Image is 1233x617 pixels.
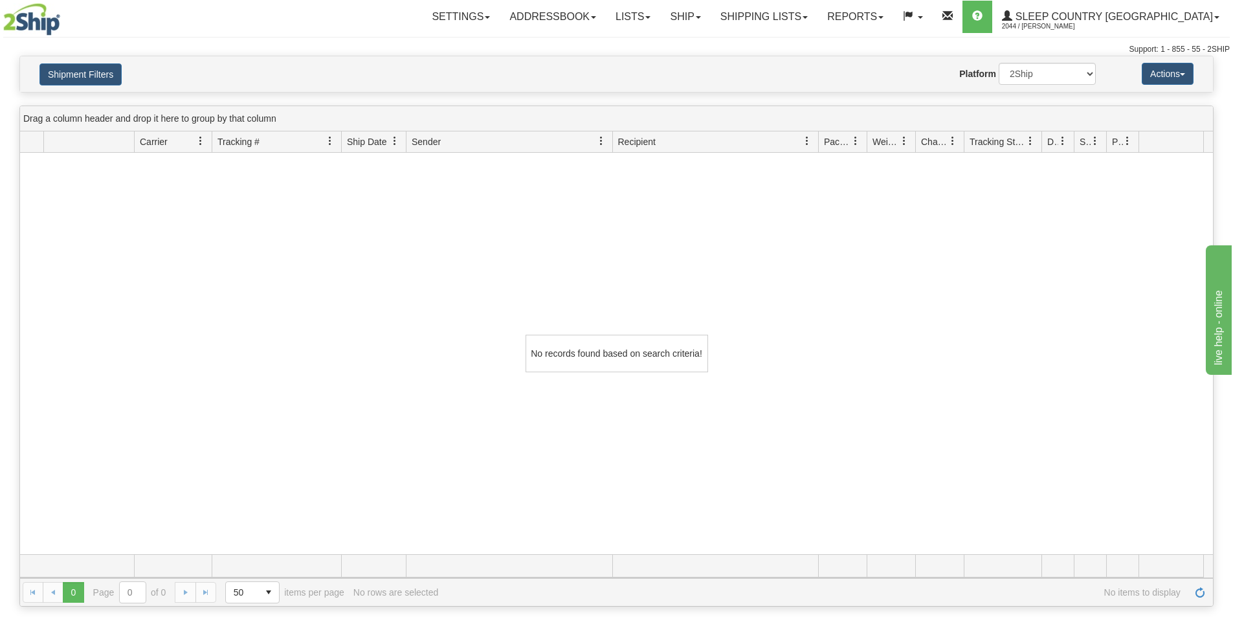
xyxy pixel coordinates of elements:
span: Shipment Issues [1080,135,1091,148]
div: No records found based on search criteria! [526,335,708,372]
span: Page of 0 [93,581,166,603]
a: Lists [606,1,660,33]
span: Charge [921,135,948,148]
span: Page sizes drop down [225,581,280,603]
span: 2044 / [PERSON_NAME] [1002,20,1099,33]
a: Shipment Issues filter column settings [1084,130,1106,152]
span: Recipient [618,135,656,148]
label: Platform [959,67,996,80]
div: grid grouping header [20,106,1213,131]
a: Sleep Country [GEOGRAPHIC_DATA] 2044 / [PERSON_NAME] [992,1,1229,33]
span: select [258,582,279,603]
span: Tracking # [217,135,260,148]
span: Weight [872,135,900,148]
span: Delivery Status [1047,135,1058,148]
span: Tracking Status [970,135,1026,148]
a: Addressbook [500,1,606,33]
a: Reports [817,1,893,33]
span: Packages [824,135,851,148]
a: Tracking # filter column settings [319,130,341,152]
a: Carrier filter column settings [190,130,212,152]
a: Sender filter column settings [590,130,612,152]
span: 50 [234,586,250,599]
span: Ship Date [347,135,386,148]
span: No items to display [447,587,1181,598]
button: Shipment Filters [39,63,122,85]
img: logo2044.jpg [3,3,60,36]
span: Pickup Status [1112,135,1123,148]
a: Ship Date filter column settings [384,130,406,152]
div: live help - online [10,8,120,23]
span: items per page [225,581,344,603]
a: Delivery Status filter column settings [1052,130,1074,152]
a: Ship [660,1,710,33]
iframe: chat widget [1203,242,1232,374]
button: Actions [1142,63,1194,85]
span: Sleep Country [GEOGRAPHIC_DATA] [1012,11,1213,22]
a: Settings [422,1,500,33]
span: Sender [412,135,441,148]
span: Page 0 [63,582,83,603]
a: Packages filter column settings [845,130,867,152]
a: Shipping lists [711,1,817,33]
div: No rows are selected [353,587,439,598]
a: Charge filter column settings [942,130,964,152]
a: Pickup Status filter column settings [1116,130,1139,152]
a: Tracking Status filter column settings [1019,130,1041,152]
a: Recipient filter column settings [796,130,818,152]
div: Support: 1 - 855 - 55 - 2SHIP [3,44,1230,55]
a: Refresh [1190,582,1210,603]
a: Weight filter column settings [893,130,915,152]
span: Carrier [140,135,168,148]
